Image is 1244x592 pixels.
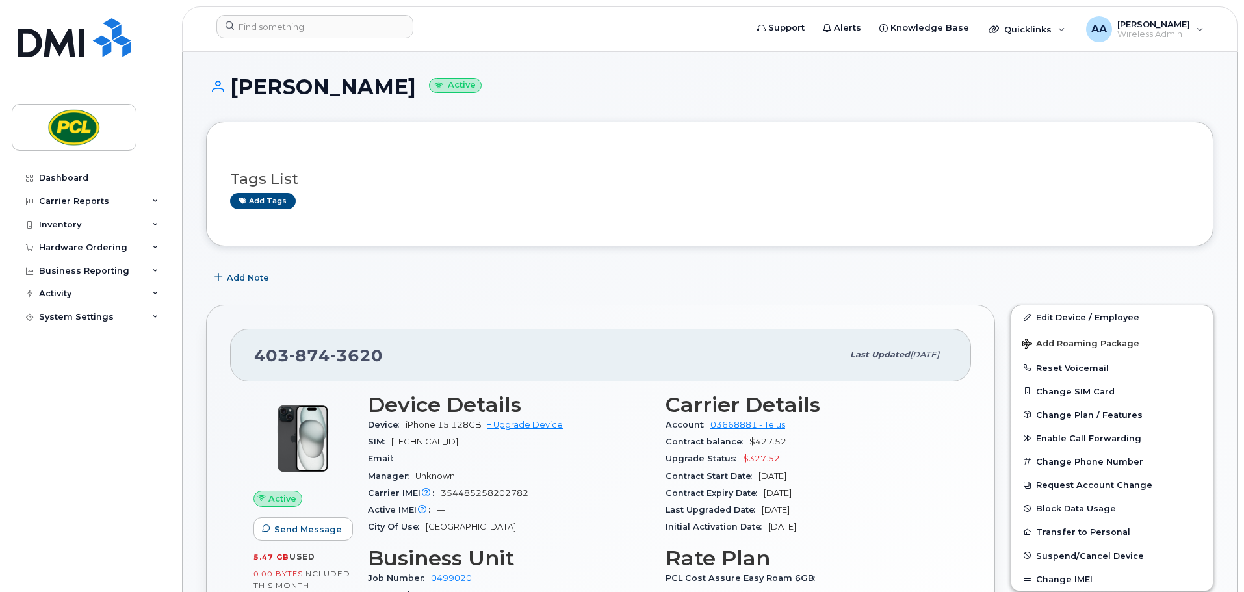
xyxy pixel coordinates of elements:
[289,346,330,365] span: 874
[1011,567,1213,591] button: Change IMEI
[1036,550,1144,560] span: Suspend/Cancel Device
[441,488,528,498] span: 354485258202782
[391,437,458,446] span: [TECHNICAL_ID]
[426,522,516,532] span: [GEOGRAPHIC_DATA]
[487,420,563,430] a: + Upgrade Device
[274,523,342,535] span: Send Message
[1036,409,1143,419] span: Change Plan / Features
[1022,339,1139,351] span: Add Roaming Package
[253,517,353,541] button: Send Message
[227,272,269,284] span: Add Note
[1011,473,1213,496] button: Request Account Change
[758,471,786,481] span: [DATE]
[1011,305,1213,329] a: Edit Device / Employee
[429,78,482,93] small: Active
[368,488,441,498] span: Carrier IMEI
[368,471,415,481] span: Manager
[666,488,764,498] span: Contract Expiry Date
[743,454,780,463] span: $327.52
[666,522,768,532] span: Initial Activation Date
[289,552,315,561] span: used
[666,393,948,417] h3: Carrier Details
[415,471,455,481] span: Unknown
[910,350,939,359] span: [DATE]
[368,454,400,463] span: Email
[368,393,650,417] h3: Device Details
[666,471,758,481] span: Contract Start Date
[368,573,431,583] span: Job Number
[749,437,786,446] span: $427.52
[368,420,406,430] span: Device
[666,573,822,583] span: PCL Cost Assure Easy Roam 6GB
[666,420,710,430] span: Account
[666,547,948,570] h3: Rate Plan
[1011,520,1213,543] button: Transfer to Personal
[206,266,280,289] button: Add Note
[1011,380,1213,403] button: Change SIM Card
[368,437,391,446] span: SIM
[400,454,408,463] span: —
[406,420,482,430] span: iPhone 15 128GB
[253,552,289,561] span: 5.47 GB
[330,346,383,365] span: 3620
[768,522,796,532] span: [DATE]
[666,454,743,463] span: Upgrade Status
[1011,496,1213,520] button: Block Data Usage
[1011,450,1213,473] button: Change Phone Number
[264,400,342,478] img: iPhone_15_Black.png
[368,505,437,515] span: Active IMEI
[1011,329,1213,356] button: Add Roaming Package
[368,522,426,532] span: City Of Use
[762,505,790,515] span: [DATE]
[710,420,785,430] a: 03668881 - Telus
[254,346,383,365] span: 403
[666,505,762,515] span: Last Upgraded Date
[1011,356,1213,380] button: Reset Voicemail
[764,488,792,498] span: [DATE]
[1011,544,1213,567] button: Suspend/Cancel Device
[368,547,650,570] h3: Business Unit
[431,573,472,583] a: 0499020
[230,193,296,209] a: Add tags
[268,493,296,505] span: Active
[253,569,303,578] span: 0.00 Bytes
[1036,433,1141,443] span: Enable Call Forwarding
[437,505,445,515] span: —
[666,437,749,446] span: Contract balance
[253,569,350,590] span: included this month
[206,75,1213,98] h1: [PERSON_NAME]
[230,171,1189,187] h3: Tags List
[1011,426,1213,450] button: Enable Call Forwarding
[1011,403,1213,426] button: Change Plan / Features
[850,350,910,359] span: Last updated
